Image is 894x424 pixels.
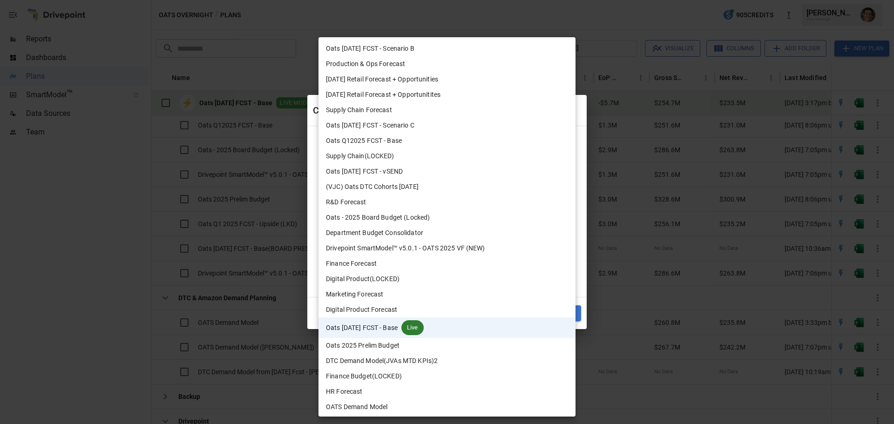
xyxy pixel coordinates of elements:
[326,182,419,192] span: (VJC) Oats DTC Cohorts [DATE]
[326,74,438,84] span: [DATE] Retail Forecast + Opportunities
[326,387,362,397] span: HR Forecast
[326,243,485,253] span: Drivepoint SmartModel™ v5.0.1 - OATS 2025 VF (NEW)
[326,167,403,176] span: Oats [DATE] FCST - vSEND
[326,305,397,315] span: Digital Product Forecast
[326,274,400,284] span: Digital Product(LOCKED)
[326,105,392,115] span: Supply Chain Forecast
[326,259,377,269] span: Finance Forecast
[326,356,438,366] span: DTC Demand Model(JVAs MTD KPIs)2
[326,228,423,238] span: Department Budget Consolidator
[326,136,402,146] span: Oats Q12025 FCST - Base
[326,289,383,299] span: Marketing Forecast
[326,90,440,100] span: [DATE] Retail Forecast + Opportunitites
[326,323,398,333] span: Oats [DATE] FCST - Base
[326,341,400,350] span: Oats 2025 Prelim Budget
[326,151,394,161] span: Supply Chain(LOCKED)
[326,197,366,207] span: R&D Forecast
[326,371,402,381] span: Finance Budget(LOCKED)
[326,213,430,222] span: Oats - 2025 Board Budget (Locked)
[326,44,414,54] span: Oats [DATE] FCST - Scenario B
[401,323,424,332] span: Live
[326,121,414,130] span: Oats [DATE] FCST - Scenario C
[326,59,405,69] span: Production & Ops Forecast
[326,402,387,412] span: OATS Demand Model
